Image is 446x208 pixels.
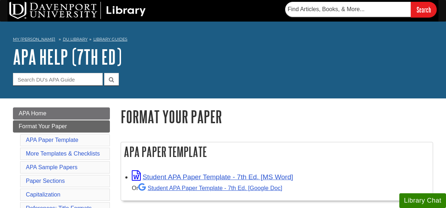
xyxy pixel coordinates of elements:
[63,37,88,42] a: DU Library
[13,120,110,133] a: Format Your Paper
[19,110,46,116] span: APA Home
[13,34,433,46] nav: breadcrumb
[26,164,78,170] a: APA Sample Papers
[285,2,411,17] input: Find Articles, Books, & More...
[9,2,146,19] img: DU Library
[13,73,103,85] input: Search DU's APA Guide
[26,137,78,143] a: APA Paper Template
[13,46,122,68] a: APA Help (7th Ed)
[399,193,446,208] button: Library Chat
[411,2,437,17] input: Search
[285,2,437,17] form: Searches DU Library's articles, books, and more
[26,178,65,184] a: Paper Sections
[26,191,60,198] a: Capitalization
[26,151,100,157] a: More Templates & Checklists
[13,107,110,120] a: APA Home
[93,37,127,42] a: Library Guides
[13,36,55,42] a: My [PERSON_NAME]
[121,142,433,161] h2: APA Paper Template
[132,173,293,181] a: Link opens in new window
[132,185,282,191] small: Or
[19,123,67,129] span: Format Your Paper
[138,185,282,191] a: Student APA Paper Template - 7th Ed. [Google Doc]
[121,107,433,126] h1: Format Your Paper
